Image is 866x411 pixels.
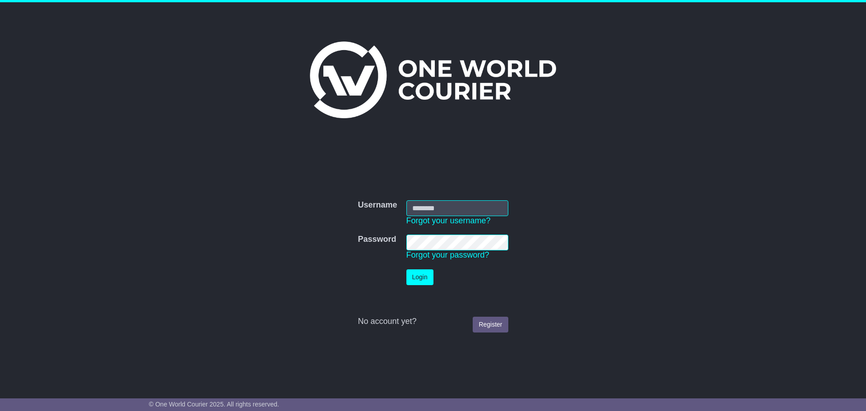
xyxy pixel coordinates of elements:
div: No account yet? [358,317,508,327]
label: Username [358,200,397,210]
a: Register [473,317,508,332]
label: Password [358,235,396,245]
button: Login [406,269,433,285]
span: © One World Courier 2025. All rights reserved. [149,401,279,408]
a: Forgot your password? [406,250,489,259]
img: One World [310,42,556,118]
a: Forgot your username? [406,216,491,225]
